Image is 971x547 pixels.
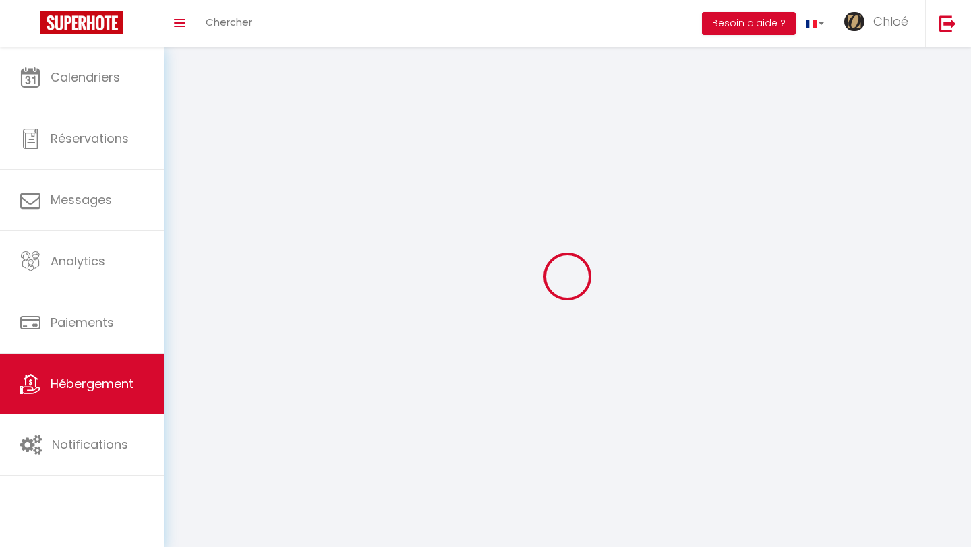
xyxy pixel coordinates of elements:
[702,12,796,35] button: Besoin d'aide ?
[51,69,120,86] span: Calendriers
[844,12,864,31] img: ...
[11,5,51,46] button: Ouvrir le widget de chat LiveChat
[206,15,252,29] span: Chercher
[51,130,129,147] span: Réservations
[51,375,134,392] span: Hébergement
[52,436,128,453] span: Notifications
[51,191,112,208] span: Messages
[939,15,956,32] img: logout
[873,13,908,30] span: Chloé
[40,11,123,34] img: Super Booking
[51,253,105,269] span: Analytics
[51,314,114,331] span: Paiements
